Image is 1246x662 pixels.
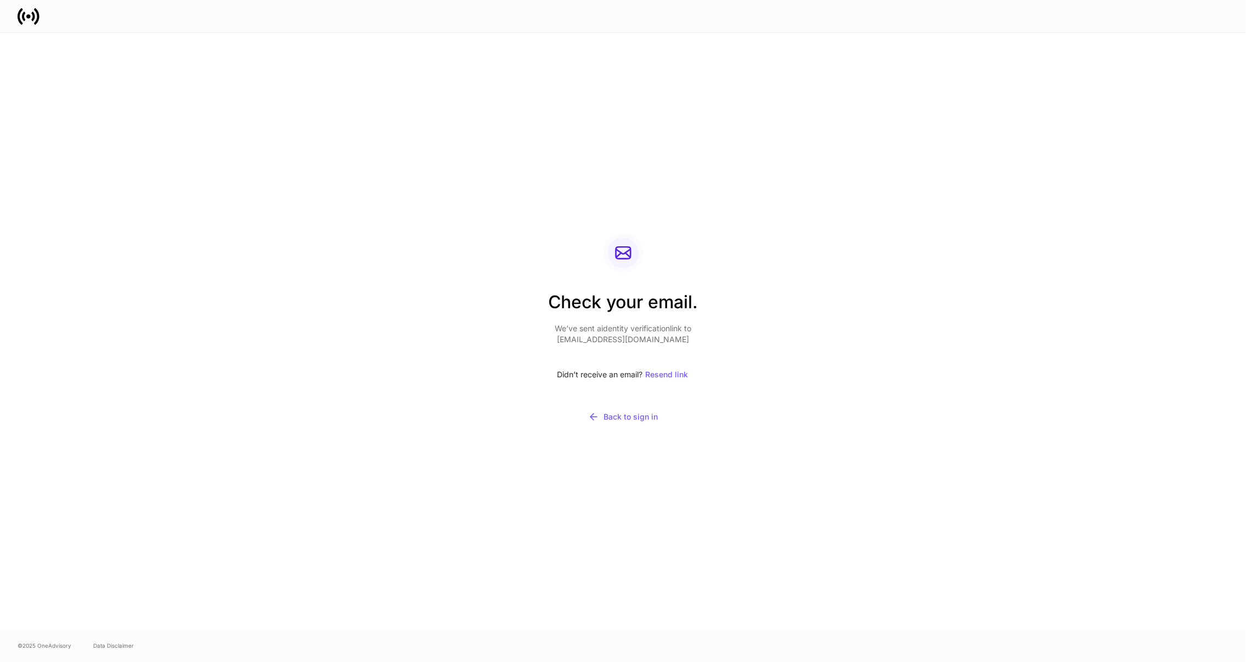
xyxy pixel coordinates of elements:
[18,641,71,650] span: © 2025 OneAdvisory
[645,363,689,387] button: Resend link
[93,641,134,650] a: Data Disclaimer
[548,363,698,387] div: Didn’t receive an email?
[548,323,698,345] p: We’ve sent a identity verification link to [EMAIL_ADDRESS][DOMAIN_NAME]
[548,404,698,429] button: Back to sign in
[588,411,658,422] div: Back to sign in
[548,290,698,323] h2: Check your email.
[646,371,689,378] div: Resend link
